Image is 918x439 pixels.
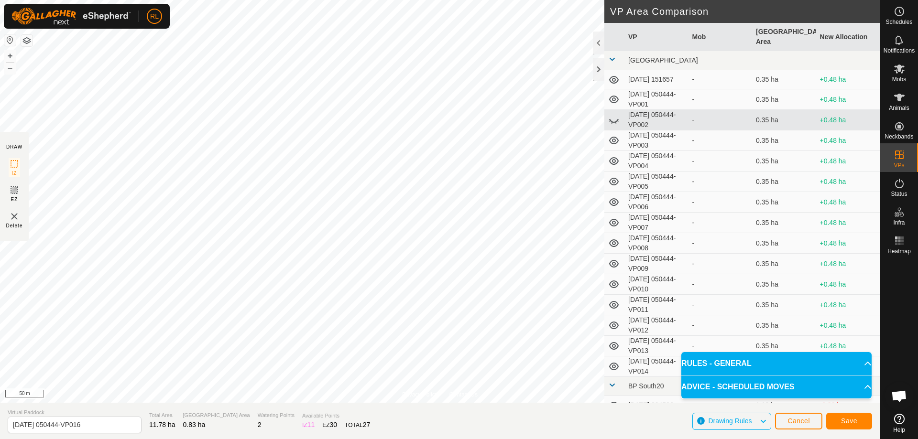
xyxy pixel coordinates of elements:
button: – [4,63,16,74]
a: Help [880,410,918,437]
td: +0.48 ha [816,70,880,89]
td: [DATE] 050444-VP006 [624,192,688,213]
div: - [692,279,749,289]
th: VP [624,23,688,51]
td: 0.35 ha [752,171,816,192]
td: +0.48 ha [816,274,880,295]
td: 0.35 ha [752,213,816,233]
div: - [692,321,749,331]
td: 0.35 ha [752,336,816,356]
span: Heatmap [887,248,911,254]
td: 0.35 ha [752,151,816,171]
span: [GEOGRAPHIC_DATA] [628,56,698,64]
span: 30 [330,421,338,428]
td: [DATE] 050444-VP010 [624,274,688,295]
span: Infra [893,220,905,225]
td: +0.48 ha [816,254,880,274]
span: 2 [258,421,262,428]
td: +0.48 ha [816,192,880,213]
div: - [692,75,749,85]
span: Cancel [787,417,810,425]
div: - [692,218,749,228]
span: RULES - GENERAL [681,358,752,369]
div: TOTAL [345,420,370,430]
span: ADVICE - SCHEDULED MOVES [681,381,794,393]
td: +0.48 ha [816,89,880,110]
div: IZ [302,420,315,430]
span: Notifications [884,48,915,54]
span: EZ [11,196,18,203]
div: - [692,259,749,269]
img: Gallagher Logo [11,8,131,25]
span: Drawing Rules [708,417,752,425]
th: Mob [688,23,753,51]
span: 11 [307,421,315,428]
button: Save [826,413,872,429]
button: Map Layers [21,35,33,46]
span: IZ [12,170,17,177]
div: - [692,136,749,146]
div: - [692,300,749,310]
button: + [4,50,16,62]
div: - [692,95,749,105]
a: Privacy Policy [402,390,438,399]
span: Help [893,427,905,433]
span: RL [150,11,159,21]
td: [DATE] 050444-VP014 [624,356,688,377]
div: DRAW [6,143,22,150]
div: - [692,115,749,125]
td: 0.35 ha [752,70,816,89]
td: [DATE] 151657 [624,70,688,89]
span: Total Area [149,411,175,419]
h2: VP Area Comparison [610,6,880,17]
span: BP South20 [628,382,664,390]
span: Watering Points [258,411,295,419]
td: 0.35 ha [752,192,816,213]
td: 0.35 ha [752,274,816,295]
td: 0.35 ha [752,315,816,336]
td: 0.35 ha [752,233,816,254]
td: +0.48 ha [816,336,880,356]
td: [DATE] 050444-VP011 [624,295,688,315]
td: [DATE] 050444-VP009 [624,254,688,274]
td: [DATE] 050444-VP005 [624,171,688,192]
td: 0.35 ha [752,89,816,110]
td: +0.48 ha [816,171,880,192]
td: [DATE] 050444-VP012 [624,315,688,336]
td: [DATE] 050444-VP002 [624,110,688,130]
td: +0.48 ha [816,110,880,130]
span: Save [841,417,857,425]
td: 0.35 ha [752,254,816,274]
td: 0.35 ha [752,110,816,130]
div: - [692,156,749,166]
a: Contact Us [449,390,478,399]
td: [DATE] 204526 [624,396,688,415]
span: Available Points [302,412,370,420]
td: 0.35 ha [752,130,816,151]
span: [GEOGRAPHIC_DATA] Area [183,411,250,419]
span: Virtual Paddock [8,408,142,417]
span: Schedules [885,19,912,25]
td: [DATE] 050444-VP004 [624,151,688,171]
span: 27 [363,421,371,428]
div: - [692,341,749,351]
button: Cancel [775,413,822,429]
p-accordion-header: ADVICE - SCHEDULED MOVES [681,375,872,398]
span: Mobs [892,76,906,82]
td: [DATE] 050444-VP003 [624,130,688,151]
span: Delete [6,222,23,229]
span: 0.83 ha [183,421,206,428]
span: Status [891,191,907,197]
td: +0.48 ha [816,213,880,233]
td: +0.48 ha [816,315,880,336]
div: EZ [322,420,337,430]
td: +0.48 ha [816,295,880,315]
span: VPs [894,162,904,168]
td: [DATE] 050444-VP008 [624,233,688,254]
td: 0.35 ha [752,295,816,315]
div: - [692,177,749,187]
div: Open chat [885,382,914,410]
span: Animals [889,105,909,111]
td: +0.48 ha [816,151,880,171]
td: [DATE] 050444-VP007 [624,213,688,233]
